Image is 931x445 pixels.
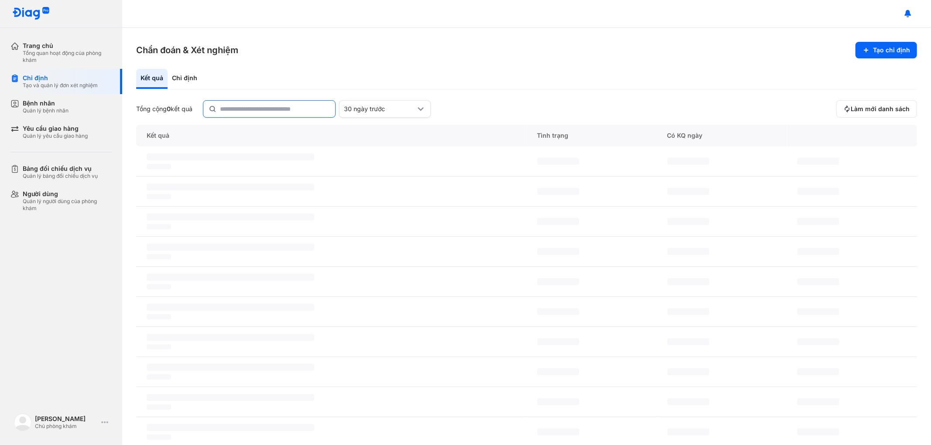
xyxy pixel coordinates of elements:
span: ‌ [537,338,579,345]
div: Chỉ định [168,69,202,89]
span: ‌ [147,244,314,251]
span: ‌ [147,194,171,199]
div: Kết quả [136,125,527,146]
span: ‌ [667,248,709,255]
h3: Chẩn đoán & Xét nghiệm [136,44,238,56]
span: ‌ [147,304,314,311]
span: ‌ [667,188,709,195]
div: Chỉ định [23,74,98,82]
div: Quản lý người dùng của phòng khám [23,198,112,212]
span: ‌ [797,338,839,345]
span: ‌ [537,308,579,315]
img: logo [14,414,31,431]
span: ‌ [147,254,171,259]
div: Có KQ ngày [657,125,787,146]
span: ‌ [147,164,171,169]
span: ‌ [797,398,839,405]
span: ‌ [667,218,709,225]
span: ‌ [667,158,709,165]
span: ‌ [147,404,171,410]
span: ‌ [537,398,579,405]
img: logo [12,7,50,20]
div: Người dùng [23,190,112,198]
div: Tình trạng [527,125,657,146]
button: Tạo chỉ định [855,42,917,58]
span: ‌ [667,398,709,405]
span: ‌ [797,278,839,285]
div: 30 ngày trước [344,105,416,113]
span: ‌ [537,188,579,195]
span: ‌ [147,364,314,371]
span: ‌ [147,394,314,401]
span: ‌ [667,338,709,345]
div: Yêu cầu giao hàng [23,125,88,132]
span: ‌ [667,278,709,285]
span: 0 [167,105,171,112]
span: Làm mới danh sách [851,105,910,113]
div: Tạo và quản lý đơn xét nghiệm [23,82,98,89]
div: Quản lý yêu cầu giao hàng [23,132,88,139]
span: ‌ [797,188,839,195]
span: ‌ [147,183,314,190]
span: ‌ [797,248,839,255]
div: Chủ phòng khám [35,423,98,430]
button: Làm mới danh sách [836,100,917,118]
span: ‌ [797,218,839,225]
span: ‌ [537,368,579,375]
span: ‌ [147,334,314,341]
span: ‌ [537,278,579,285]
div: Kết quả [136,69,168,89]
div: Quản lý bảng đối chiếu dịch vụ [23,173,98,180]
span: ‌ [797,158,839,165]
span: ‌ [667,368,709,375]
span: ‌ [147,284,171,289]
span: ‌ [667,308,709,315]
span: ‌ [667,428,709,435]
div: Tổng quan hoạt động của phòng khám [23,50,112,64]
span: ‌ [537,428,579,435]
div: Tổng cộng kết quả [136,105,192,113]
span: ‌ [147,424,314,431]
span: ‌ [537,248,579,255]
span: ‌ [797,308,839,315]
span: ‌ [147,374,171,380]
div: Trang chủ [23,42,112,50]
div: Bệnh nhân [23,99,69,107]
span: ‌ [147,274,314,281]
div: Bảng đối chiếu dịch vụ [23,165,98,173]
span: ‌ [147,344,171,350]
span: ‌ [797,368,839,375]
span: ‌ [147,435,171,440]
div: Quản lý bệnh nhân [23,107,69,114]
span: ‌ [537,218,579,225]
span: ‌ [797,428,839,435]
span: ‌ [147,214,314,221]
span: ‌ [147,224,171,229]
span: ‌ [147,153,314,160]
div: [PERSON_NAME] [35,415,98,423]
span: ‌ [537,158,579,165]
span: ‌ [147,314,171,319]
